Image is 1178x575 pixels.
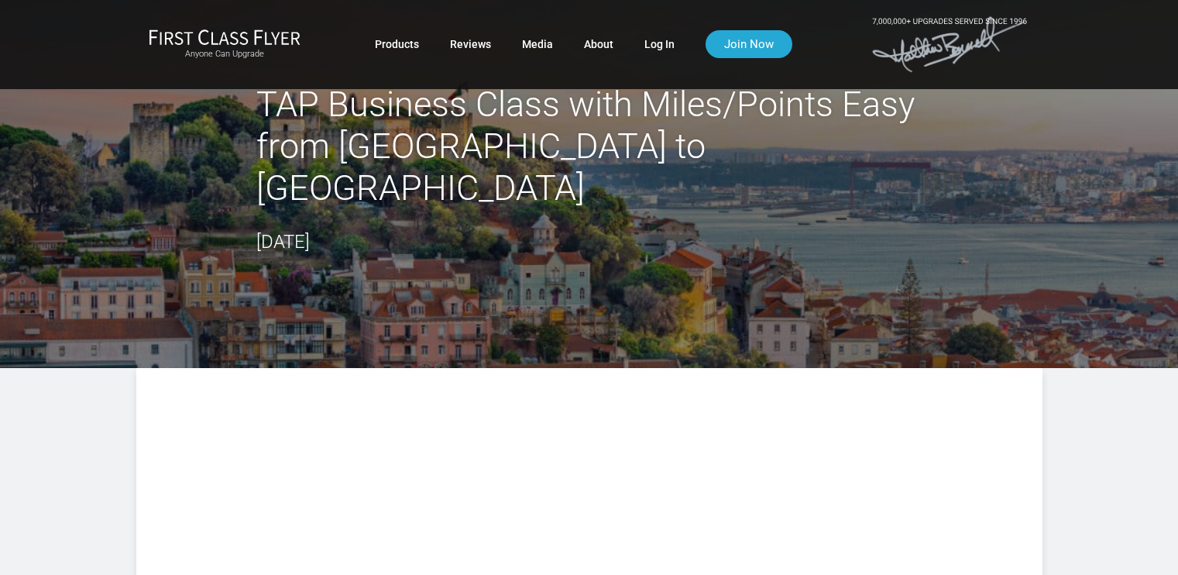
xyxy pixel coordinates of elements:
a: About [584,30,613,58]
a: Log In [644,30,675,58]
a: Reviews [450,30,491,58]
a: Products [375,30,419,58]
small: Anyone Can Upgrade [149,49,301,60]
h2: TAP Business Class with Miles/Points Easy from [GEOGRAPHIC_DATA] to [GEOGRAPHIC_DATA] [256,84,922,209]
img: summary.svg [214,430,965,570]
a: Join Now [706,30,792,58]
a: First Class FlyerAnyone Can Upgrade [149,29,301,60]
time: [DATE] [256,231,310,253]
a: Media [522,30,553,58]
img: First Class Flyer [149,29,301,45]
